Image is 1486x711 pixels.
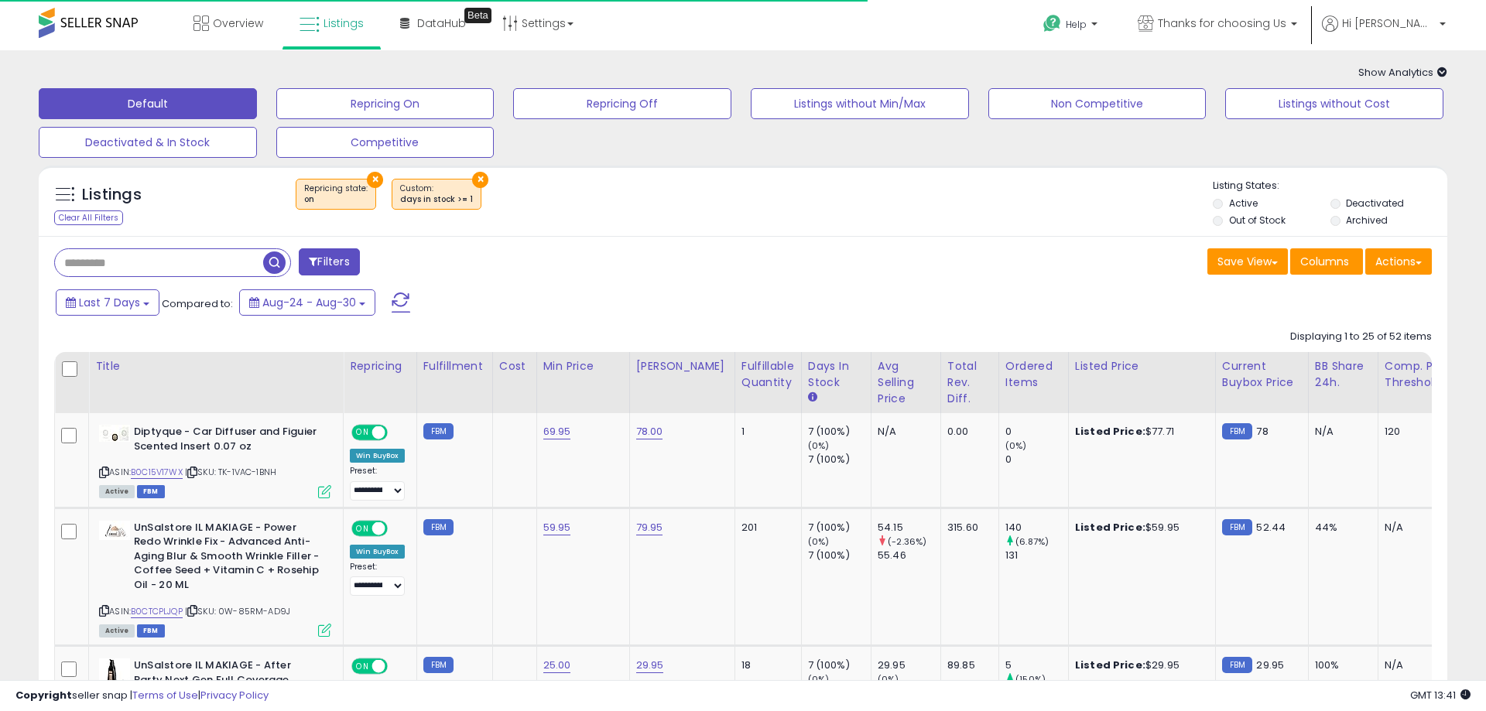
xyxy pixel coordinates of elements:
[1322,15,1446,50] a: Hi [PERSON_NAME]
[988,88,1207,119] button: Non Competitive
[276,127,495,158] button: Competitive
[417,15,466,31] span: DataHub
[751,88,969,119] button: Listings without Min/Max
[513,88,731,119] button: Repricing Off
[1225,88,1443,119] button: Listings without Cost
[15,688,72,702] strong: Copyright
[1158,15,1286,31] span: Thanks for choosing Us
[15,689,269,703] div: seller snap | |
[39,127,257,158] button: Deactivated & In Stock
[464,8,491,23] div: Tooltip anchor
[1342,15,1435,31] span: Hi [PERSON_NAME]
[1066,18,1087,31] span: Help
[1358,65,1447,80] span: Show Analytics
[324,15,364,31] span: Listings
[1043,14,1062,33] i: Get Help
[276,88,495,119] button: Repricing On
[1031,2,1113,50] a: Help
[39,88,257,119] button: Default
[213,15,263,31] span: Overview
